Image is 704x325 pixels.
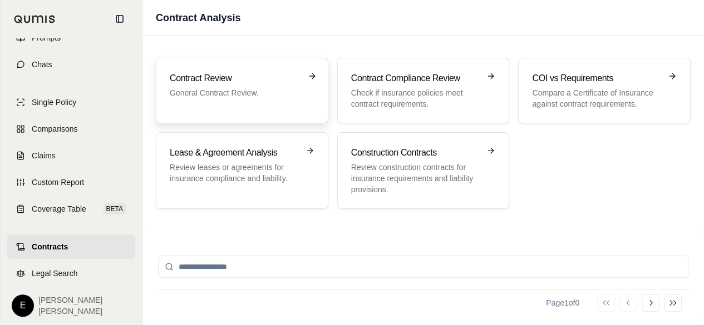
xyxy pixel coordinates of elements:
span: Comparisons [32,123,77,134]
p: Check if insurance policies meet contract requirements. [351,87,480,109]
h3: COI vs Requirements [532,72,661,85]
h3: Contract Compliance Review [351,72,480,85]
p: Review leases or agreements for insurance compliance and liability. [170,162,299,184]
div: Page 1 of 0 [546,297,579,308]
a: Coverage TableBETA [7,197,135,221]
span: [PERSON_NAME] [38,294,102,306]
span: Coverage Table [32,203,86,214]
span: Custom Report [32,177,84,188]
span: Prompts [32,32,61,43]
span: Claims [32,150,56,161]
h1: Contract Analysis [156,10,240,26]
h3: Contract Review [170,72,299,85]
p: Compare a Certificate of Insurance against contract requirements. [532,87,661,109]
a: Contracts [7,234,135,259]
img: Qumis Logo [14,15,56,23]
span: BETA [103,203,126,214]
span: Chats [32,59,52,70]
span: Legal Search [32,268,78,279]
p: Review construction contracts for insurance requirements and liability provisions. [351,162,480,195]
a: Legal Search [7,261,135,286]
a: Claims [7,143,135,168]
p: General Contract Review. [170,87,299,98]
span: Contracts [32,241,68,252]
h3: Lease & Agreement Analysis [170,146,299,159]
button: Collapse sidebar [111,10,129,28]
a: Prompts [7,26,135,50]
a: Custom Report [7,170,135,194]
span: [PERSON_NAME] [38,306,102,317]
a: Chats [7,52,135,77]
h3: Construction Contracts [351,146,480,159]
div: E [12,294,34,317]
span: Single Policy [32,97,76,108]
a: Single Policy [7,90,135,114]
a: Comparisons [7,117,135,141]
